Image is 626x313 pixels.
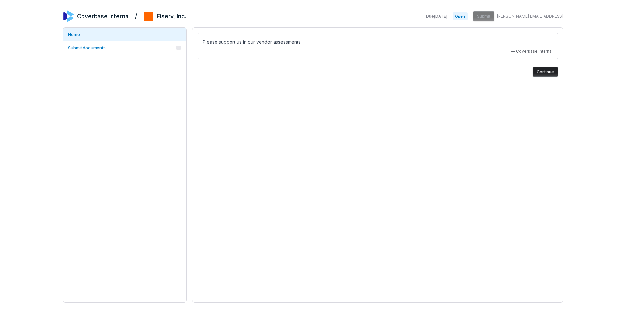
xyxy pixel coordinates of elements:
[516,49,553,54] span: Coverbase Internal
[426,14,447,19] span: Due [DATE]
[68,45,106,50] span: Submit documents
[203,38,553,46] p: Please support us in our vendor assessments.
[63,41,186,54] a: Submit documents
[77,12,130,21] h2: Coverbase Internal
[511,49,515,54] span: —
[497,14,563,19] span: [PERSON_NAME][EMAIL_ADDRESS]
[157,12,186,21] h2: Fiserv, Inc.
[63,28,186,41] a: Home
[533,67,558,77] button: Continue
[453,12,468,20] span: Open
[135,10,137,20] h2: /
